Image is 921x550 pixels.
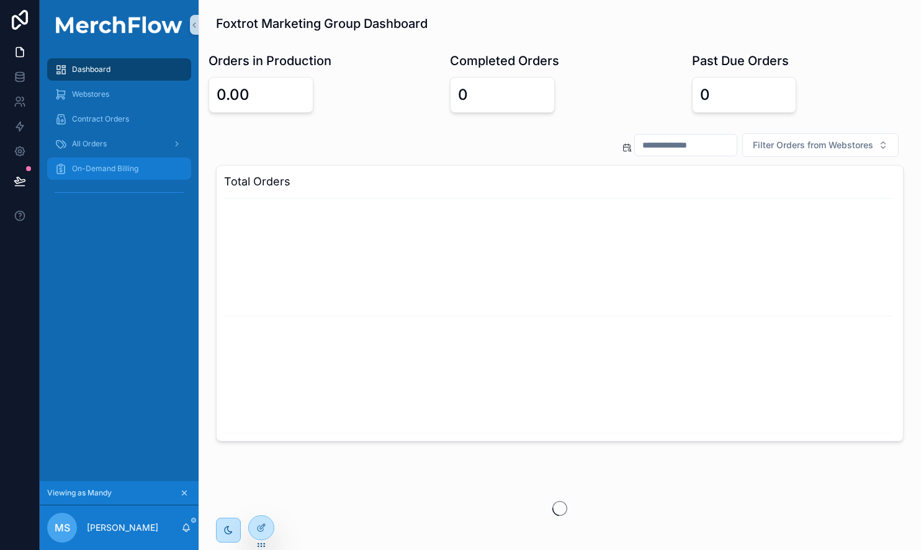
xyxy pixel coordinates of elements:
div: 0 [700,85,710,105]
a: On-Demand Billing [47,157,191,180]
span: Filter Orders from Webstores [753,139,873,151]
p: [PERSON_NAME] [87,521,158,534]
div: chart [224,195,896,433]
span: All Orders [72,139,107,149]
span: Viewing as Mandy [47,488,112,498]
h1: Past Due Orders [692,52,789,69]
a: Contract Orders [47,108,191,130]
a: All Orders [47,133,191,155]
button: Select Button [742,133,899,157]
h1: Foxtrot Marketing Group Dashboard [216,15,428,32]
span: Dashboard [72,64,110,74]
span: MS [55,520,70,535]
h3: Total Orders [224,173,896,190]
a: Dashboard [47,58,191,81]
h1: Orders in Production [209,52,331,69]
div: 0.00 [217,85,249,105]
span: Contract Orders [72,114,129,124]
a: Webstores [47,83,191,105]
span: Webstores [72,89,109,99]
div: 0 [458,85,468,105]
span: On-Demand Billing [72,164,138,174]
img: App logo [47,16,191,33]
h1: Completed Orders [450,52,559,69]
div: scrollable content [40,50,199,218]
